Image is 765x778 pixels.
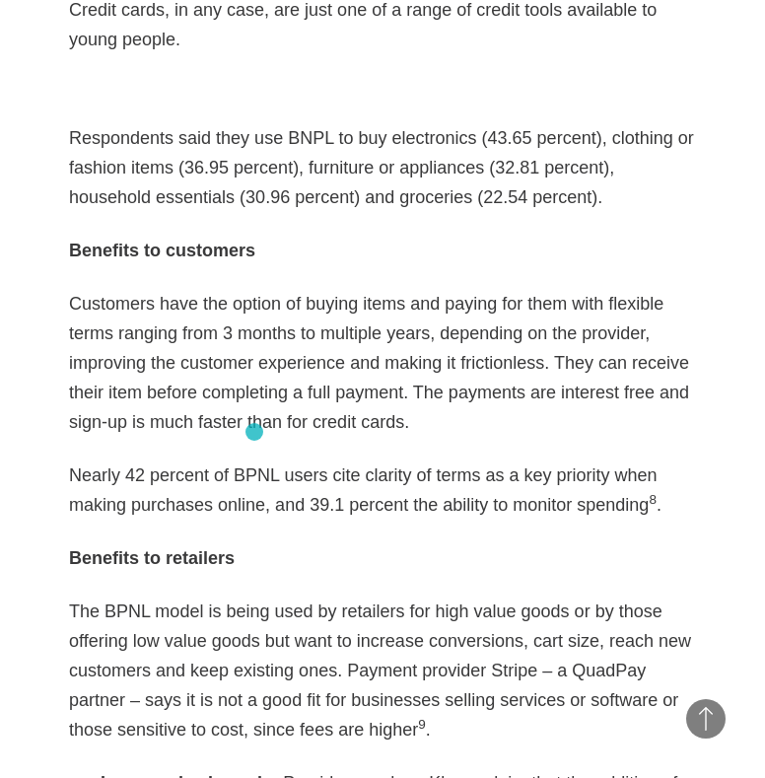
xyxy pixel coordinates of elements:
p: Customers have the option of buying items and paying for them with flexible terms ranging from 3 ... [69,289,696,437]
sup: 9 [418,717,426,732]
button: Back to Top [686,699,726,739]
p: Respondents said they use BNPL to buy electronics (43.65 percent), clothing or fashion items (36.... [69,123,696,212]
p: Nearly 42 percent of BPNL users cite clarity of terms as a key priority when making purchases onl... [69,460,696,520]
strong: Benefits to retailers [69,548,235,568]
strong: Benefits to customers [69,241,255,260]
p: The BPNL model is being used by retailers for high value goods or by those offering low value goo... [69,597,696,744]
sup: 8 [649,492,657,507]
